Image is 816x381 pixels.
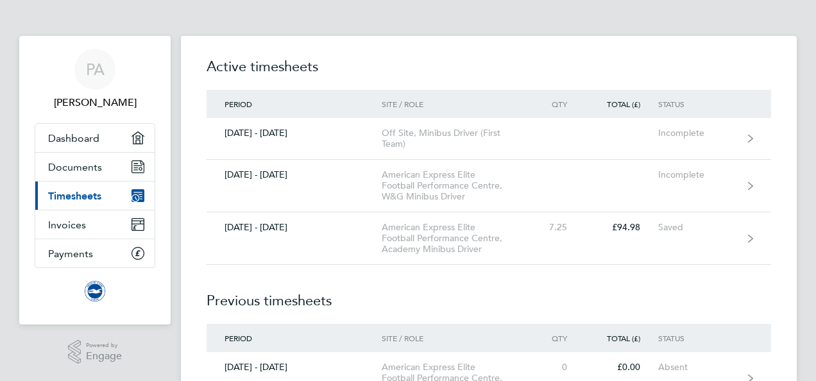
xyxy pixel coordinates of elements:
[382,334,529,343] div: Site / Role
[48,132,99,144] span: Dashboard
[529,334,585,343] div: Qty
[35,281,155,301] a: Go to home page
[48,219,86,231] span: Invoices
[207,169,382,180] div: [DATE] - [DATE]
[382,222,529,255] div: American Express Elite Football Performance Centre, Academy Minibus Driver
[68,340,123,364] a: Powered byEngage
[585,362,658,373] div: £0.00
[35,182,155,210] a: Timesheets
[48,248,93,260] span: Payments
[658,334,737,343] div: Status
[207,160,771,212] a: [DATE] - [DATE]American Express Elite Football Performance Centre, W&G Minibus DriverIncomplete
[529,362,585,373] div: 0
[207,362,382,373] div: [DATE] - [DATE]
[658,128,737,139] div: Incomplete
[207,222,382,233] div: [DATE] - [DATE]
[225,99,252,109] span: Period
[382,128,529,149] div: Off Site, Minibus Driver (First Team)
[35,239,155,267] a: Payments
[86,340,122,351] span: Powered by
[35,210,155,239] a: Invoices
[86,351,122,362] span: Engage
[382,169,529,202] div: American Express Elite Football Performance Centre, W&G Minibus Driver
[86,61,105,78] span: PA
[48,190,101,202] span: Timesheets
[382,99,529,108] div: Site / Role
[35,153,155,181] a: Documents
[658,169,737,180] div: Incomplete
[658,362,737,373] div: Absent
[585,99,658,108] div: Total (£)
[529,222,585,233] div: 7.25
[207,212,771,265] a: [DATE] - [DATE]American Express Elite Football Performance Centre, Academy Minibus Driver7.25£94....
[35,124,155,152] a: Dashboard
[35,95,155,110] span: Peter Alexander
[85,281,105,301] img: brightonandhovealbion-logo-retina.png
[658,222,737,233] div: Saved
[658,99,737,108] div: Status
[225,333,252,343] span: Period
[207,128,382,139] div: [DATE] - [DATE]
[207,118,771,160] a: [DATE] - [DATE]Off Site, Minibus Driver (First Team)Incomplete
[585,222,658,233] div: £94.98
[529,99,585,108] div: Qty
[35,49,155,110] a: PA[PERSON_NAME]
[207,56,771,90] h2: Active timesheets
[207,265,771,324] h2: Previous timesheets
[48,161,102,173] span: Documents
[19,36,171,325] nav: Main navigation
[585,334,658,343] div: Total (£)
